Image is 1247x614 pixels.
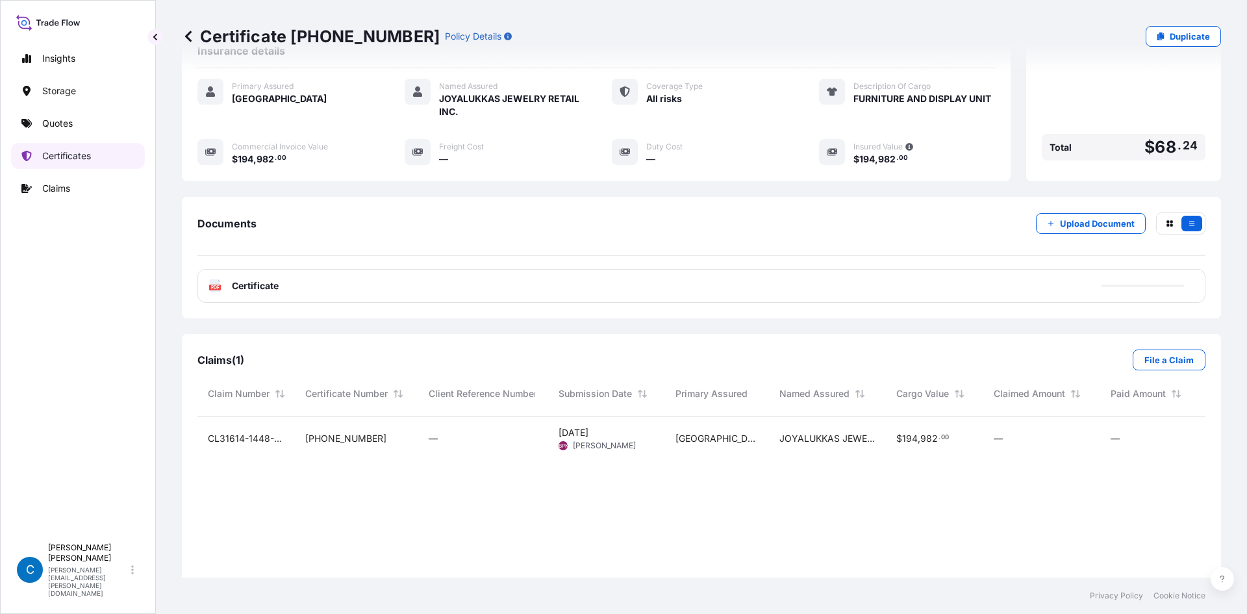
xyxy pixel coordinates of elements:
span: Coverage Type [646,81,703,92]
button: Sort [1168,386,1184,402]
a: File a Claim [1133,350,1205,370]
button: Sort [390,386,406,402]
p: Quotes [42,117,73,130]
p: Storage [42,84,76,97]
span: Freight Cost [439,142,484,152]
a: Quotes [11,110,145,136]
span: Claims (1) [197,353,244,366]
text: PDF [211,285,220,290]
p: Certificates [42,149,91,162]
span: C [26,563,34,576]
span: JOYALUKKAS JEWELRY RETAIL INC. [779,432,875,445]
span: , [875,155,878,164]
p: Policy Details [445,30,501,43]
span: . [896,156,898,160]
span: — [1111,432,1120,445]
span: . [1178,142,1181,149]
span: [GEOGRAPHIC_DATA] [232,92,327,105]
a: Certificates [11,143,145,169]
span: Insured Value [853,142,903,152]
p: [PERSON_NAME] [PERSON_NAME] [48,543,129,563]
span: — [439,153,448,166]
p: Certificate [PHONE_NUMBER] [182,26,440,47]
span: Primary Assured [232,81,294,92]
span: $ [232,155,238,164]
span: $ [1144,139,1155,155]
button: Sort [272,386,288,402]
span: 68 [1155,139,1176,155]
span: 00 [941,435,949,440]
span: 00 [277,156,286,160]
span: 24 [1183,142,1198,149]
a: Cookie Notice [1153,591,1205,601]
span: [PERSON_NAME] [573,441,636,451]
span: Total [1050,141,1072,154]
a: Claims [11,175,145,201]
button: Sort [1068,386,1083,402]
a: Insights [11,45,145,71]
button: Upload Document [1036,213,1146,234]
p: Upload Document [1060,217,1135,230]
span: Description Of Cargo [853,81,931,92]
span: Claimed Amount [994,387,1065,400]
span: [GEOGRAPHIC_DATA] [675,432,759,445]
span: Duty Cost [646,142,683,152]
span: $ [853,155,859,164]
span: , [253,155,257,164]
p: File a Claim [1144,353,1194,366]
span: Documents [197,217,257,230]
a: Storage [11,78,145,104]
p: Duplicate [1170,30,1210,43]
span: Certificate [232,279,279,292]
span: 194 [859,155,875,164]
span: . [938,435,940,440]
span: All risks [646,92,682,105]
span: BPK [559,439,568,452]
span: Named Assured [779,387,850,400]
span: 00 [899,156,908,160]
button: Sort [951,386,967,402]
span: Named Assured [439,81,498,92]
button: Sort [635,386,650,402]
span: Primary Assured [675,387,748,400]
span: Paid Amount [1111,387,1166,400]
span: Claim Number [208,387,270,400]
span: CL31614-1448-1-15 [208,432,284,445]
span: 194 [238,155,253,164]
span: — [429,432,438,445]
span: , [918,434,920,443]
span: Commercial Invoice Value [232,142,328,152]
span: $ [896,434,902,443]
button: Sort [852,386,868,402]
a: Privacy Policy [1090,591,1143,601]
span: Client Reference Number [429,387,537,400]
span: 982 [920,434,938,443]
span: JOYALUKKAS JEWELRY RETAIL INC. [439,92,581,118]
span: — [646,153,655,166]
span: Certificate Number [305,387,388,400]
span: . [275,156,277,160]
span: Submission Date [559,387,632,400]
span: 194 [902,434,918,443]
a: Duplicate [1146,26,1221,47]
span: 982 [878,155,896,164]
span: Cargo Value [896,387,949,400]
span: [DATE] [559,426,588,439]
span: 982 [257,155,274,164]
span: — [994,432,1003,445]
span: FURNITURE AND DISPLAY UNIT [853,92,991,105]
p: Claims [42,182,70,195]
p: Insights [42,52,75,65]
span: [PHONE_NUMBER] [305,432,386,445]
p: [PERSON_NAME][EMAIL_ADDRESS][PERSON_NAME][DOMAIN_NAME] [48,566,129,597]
